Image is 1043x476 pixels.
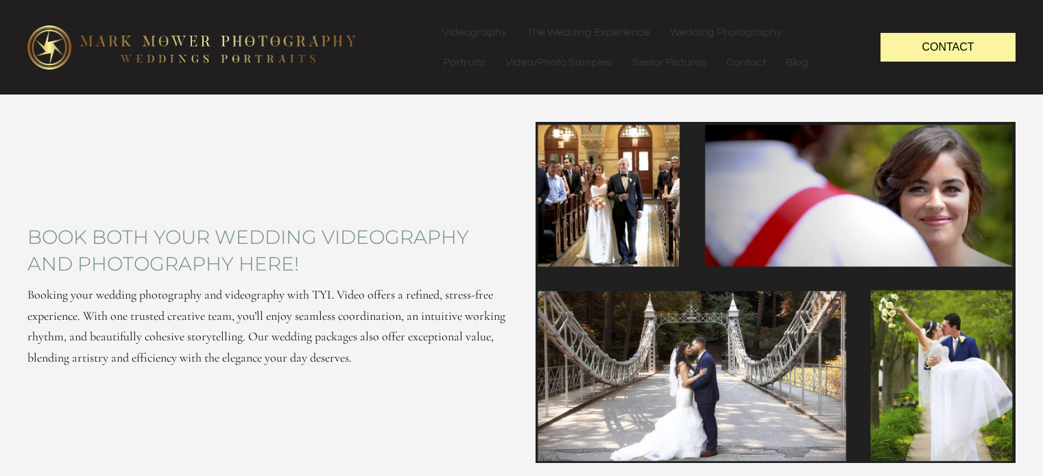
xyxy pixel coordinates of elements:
a: Blog [776,47,818,77]
a: Videography [433,17,516,47]
nav: Menu [433,17,853,77]
a: Senior Pictures [623,47,716,77]
img: logo-edit1 [27,25,357,69]
a: Video/Photo Samples [496,47,622,77]
span: Contact [922,41,974,53]
p: Booking your wedding photography and videography with TYL Video offers a refined, stress-free exp... [27,284,508,368]
a: Wedding Photography [660,17,791,47]
a: Portraits [433,47,495,77]
a: Contact [717,47,776,77]
img: wedding photographs from around Pittsburgh [536,122,1016,463]
a: Contact [880,33,1016,61]
span: Book both your wedding videography and photography here! [27,224,508,277]
a: The Wedding Experience [517,17,660,47]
